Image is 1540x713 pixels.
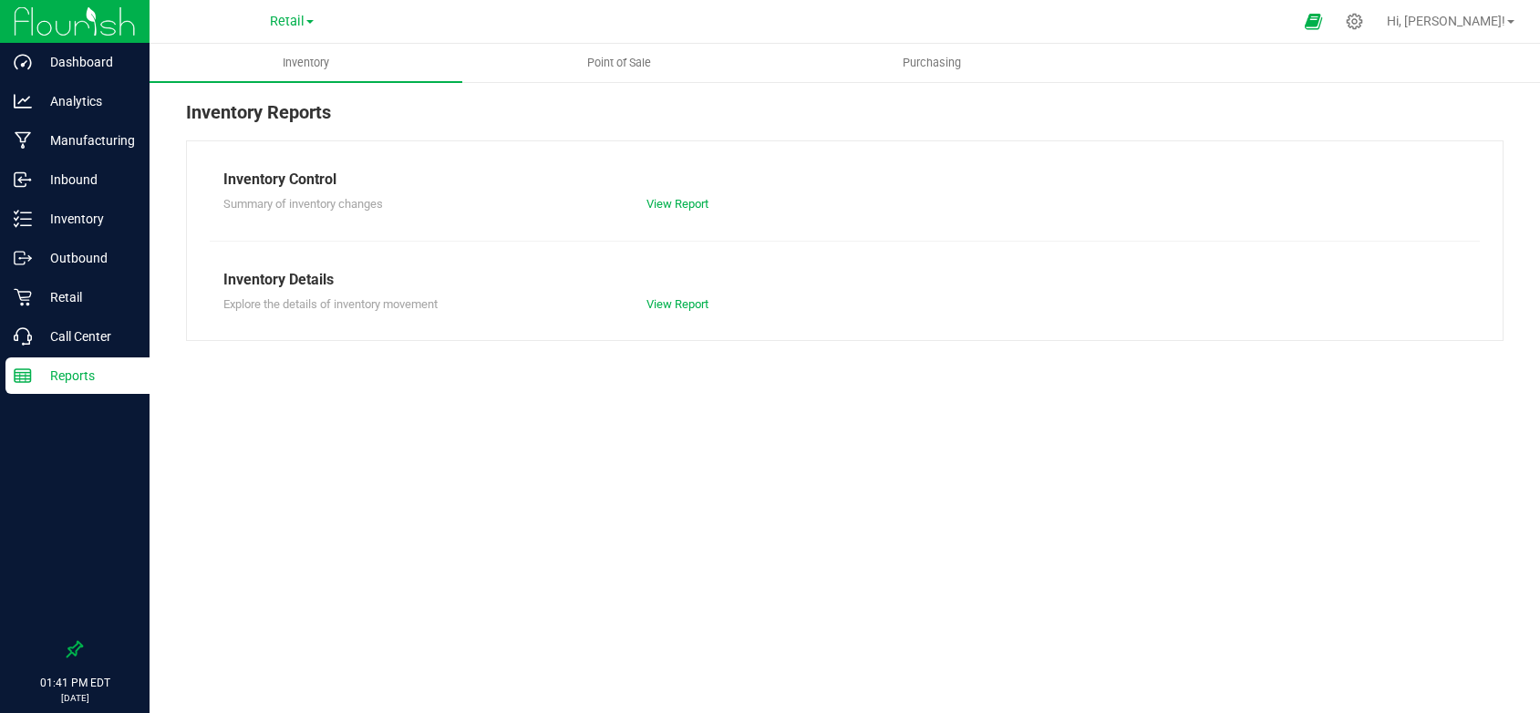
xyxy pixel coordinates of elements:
[32,286,141,308] p: Retail
[14,249,32,267] inline-svg: Outbound
[223,297,438,311] span: Explore the details of inventory movement
[14,367,32,385] inline-svg: Reports
[186,98,1504,140] div: Inventory Reports
[646,197,708,211] a: View Report
[18,567,73,622] iframe: Resource center
[223,169,1466,191] div: Inventory Control
[258,55,354,71] span: Inventory
[462,44,775,82] a: Point of Sale
[32,325,141,347] p: Call Center
[223,197,383,211] span: Summary of inventory changes
[66,640,84,658] label: Pin the sidebar to full width on large screens
[32,365,141,387] p: Reports
[14,92,32,110] inline-svg: Analytics
[14,288,32,306] inline-svg: Retail
[150,44,462,82] a: Inventory
[270,14,305,29] span: Retail
[14,53,32,71] inline-svg: Dashboard
[1387,14,1505,28] span: Hi, [PERSON_NAME]!
[14,131,32,150] inline-svg: Manufacturing
[646,297,708,311] a: View Report
[775,44,1088,82] a: Purchasing
[14,327,32,346] inline-svg: Call Center
[1343,13,1366,30] div: Manage settings
[8,675,141,691] p: 01:41 PM EDT
[32,247,141,269] p: Outbound
[14,170,32,189] inline-svg: Inbound
[1293,4,1334,39] span: Open Ecommerce Menu
[8,691,141,705] p: [DATE]
[14,210,32,228] inline-svg: Inventory
[32,129,141,151] p: Manufacturing
[563,55,676,71] span: Point of Sale
[32,208,141,230] p: Inventory
[32,90,141,112] p: Analytics
[32,51,141,73] p: Dashboard
[878,55,986,71] span: Purchasing
[32,169,141,191] p: Inbound
[223,269,1466,291] div: Inventory Details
